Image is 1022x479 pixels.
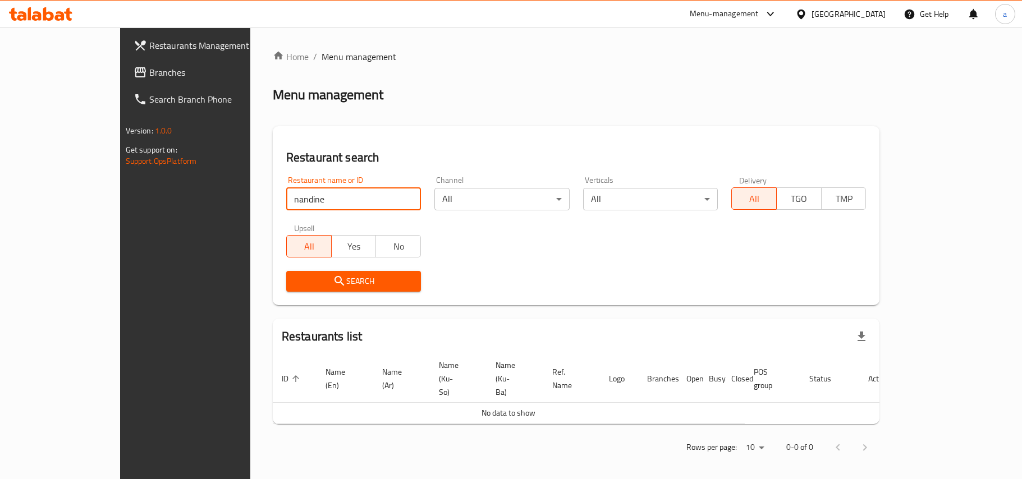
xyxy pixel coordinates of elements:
[722,355,745,403] th: Closed
[552,365,586,392] span: Ref. Name
[313,50,317,63] li: /
[739,176,767,184] label: Delivery
[126,154,197,168] a: Support.OpsPlatform
[381,238,416,255] span: No
[291,238,327,255] span: All
[149,66,282,79] span: Branches
[125,86,291,113] a: Search Branch Phone
[786,440,813,454] p: 0-0 of 0
[848,323,875,350] div: Export file
[326,365,360,392] span: Name (En)
[812,8,886,20] div: [GEOGRAPHIC_DATA]
[375,235,421,257] button: No
[638,355,677,403] th: Branches
[781,191,817,207] span: TGO
[583,188,718,210] div: All
[149,39,282,52] span: Restaurants Management
[331,235,377,257] button: Yes
[600,355,638,403] th: Logo
[809,372,846,385] span: Status
[496,358,530,399] span: Name (Ku-Ba)
[776,187,822,210] button: TGO
[155,123,172,138] span: 1.0.0
[286,188,421,210] input: Search for restaurant name or ID..
[859,355,898,403] th: Action
[686,440,737,454] p: Rows per page:
[273,355,898,424] table: enhanced table
[294,224,315,232] label: Upsell
[690,7,759,21] div: Menu-management
[677,355,700,403] th: Open
[286,271,421,292] button: Search
[736,191,772,207] span: All
[126,123,153,138] span: Version:
[482,406,535,420] span: No data to show
[282,372,303,385] span: ID
[731,187,777,210] button: All
[821,187,867,210] button: TMP
[273,50,880,63] nav: breadcrumb
[286,235,332,257] button: All
[322,50,396,63] span: Menu management
[1003,8,1007,20] span: a
[149,93,282,106] span: Search Branch Phone
[286,149,867,166] h2: Restaurant search
[439,358,473,399] span: Name (Ku-So)
[382,365,416,392] span: Name (Ar)
[295,274,412,288] span: Search
[282,328,362,345] h2: Restaurants list
[273,50,309,63] a: Home
[754,365,787,392] span: POS group
[700,355,722,403] th: Busy
[336,238,372,255] span: Yes
[125,32,291,59] a: Restaurants Management
[741,439,768,456] div: Rows per page:
[125,59,291,86] a: Branches
[826,191,862,207] span: TMP
[126,142,177,157] span: Get support on:
[434,188,569,210] div: All
[273,86,383,104] h2: Menu management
